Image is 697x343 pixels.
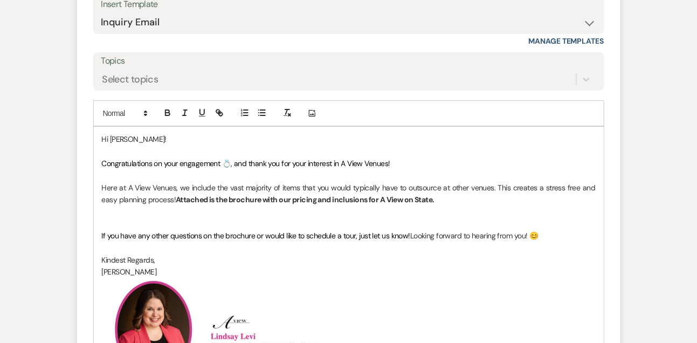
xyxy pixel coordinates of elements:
p: [PERSON_NAME] [102,266,596,278]
span: If you have any other questions on the brochure or would like to schedule a tour, just let us know! [102,231,411,241]
strong: Attached is the brochure with our pricing and inclusions for A View on State. [176,195,434,204]
span: Here at A View Venues, we include the vast majority of items that you would typically have to out... [102,183,597,204]
label: Topics [101,53,596,69]
span: Congratulations on your engagement 💍, and thank you for your interest in A View Venues! [102,159,390,168]
span: Kindest Regards, [102,255,155,265]
span: Looking forward to hearing from you! 😊 [410,231,539,241]
div: Select topics [102,72,158,87]
p: Hi [PERSON_NAME]! [102,133,596,145]
a: Manage Templates [529,36,604,46]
